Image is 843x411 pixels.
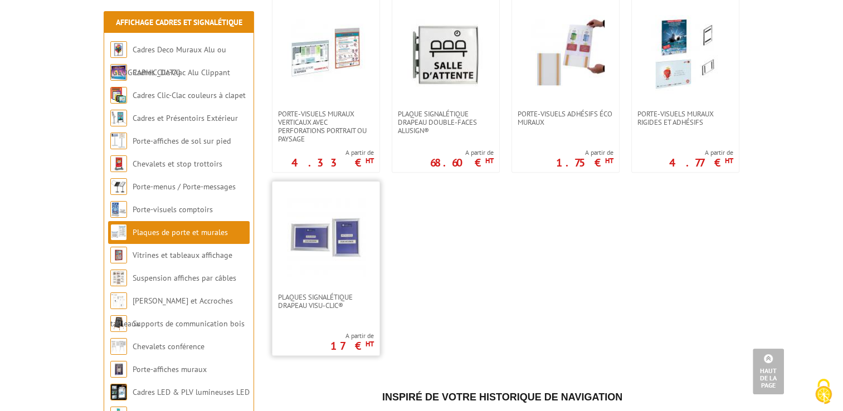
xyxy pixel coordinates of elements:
[110,201,127,218] img: Porte-visuels comptoirs
[287,15,365,93] img: Porte-visuels muraux verticaux avec perforations portrait ou paysage
[110,110,127,126] img: Cadres et Présentoirs Extérieur
[110,45,226,77] a: Cadres Deco Muraux Alu ou [GEOGRAPHIC_DATA]
[330,342,374,349] p: 17 €
[398,110,494,135] span: PLAQUE SIGNALÉTIQUE DRAPEAU DOUBLE-FACES ALUSIGN®
[556,159,613,166] p: 1.75 €
[110,87,127,104] img: Cadres Clic-Clac couleurs à clapet
[133,136,231,146] a: Porte-affiches de sol sur pied
[485,156,494,165] sup: HT
[133,227,228,237] a: Plaques de porte et murales
[133,204,213,214] a: Porte-visuels comptoirs
[392,110,499,135] a: PLAQUE SIGNALÉTIQUE DRAPEAU DOUBLE-FACES ALUSIGN®
[278,293,374,310] span: Plaques Signalétique drapeau Visu-Clic®
[725,156,733,165] sup: HT
[110,41,127,58] img: Cadres Deco Muraux Alu ou Bois
[430,159,494,166] p: 68.60 €
[110,292,127,309] img: Cimaises et Accroches tableaux
[133,159,222,169] a: Chevalets et stop trottoirs
[287,198,365,276] img: Plaques Signalétique drapeau Visu-Clic®
[116,17,242,27] a: Affichage Cadres et Signalétique
[291,148,374,157] span: A partir de
[133,90,246,100] a: Cadres Clic-Clac couleurs à clapet
[518,110,613,126] span: Porte-visuels adhésifs éco muraux
[512,110,619,126] a: Porte-visuels adhésifs éco muraux
[110,155,127,172] img: Chevalets et stop trottoirs
[110,133,127,149] img: Porte-affiches de sol sur pied
[527,15,605,93] img: Porte-visuels adhésifs éco muraux
[366,339,374,349] sup: HT
[753,349,784,394] a: Haut de la page
[632,110,739,126] a: Porte-visuels muraux rigides et adhésifs
[110,224,127,241] img: Plaques de porte et murales
[669,159,733,166] p: 4.77 €
[133,67,230,77] a: Cadres Clic-Clac Alu Clippant
[330,331,374,340] span: A partir de
[133,273,236,283] a: Suspension affiches par câbles
[133,319,245,329] a: Supports de communication bois
[133,387,250,397] a: Cadres LED & PLV lumineuses LED
[133,182,236,192] a: Porte-menus / Porte-messages
[646,15,724,93] img: Porte-visuels muraux rigides et adhésifs
[272,293,379,310] a: Plaques Signalétique drapeau Visu-Clic®
[110,247,127,263] img: Vitrines et tableaux affichage
[133,341,204,351] a: Chevalets conférence
[110,178,127,195] img: Porte-menus / Porte-messages
[637,110,733,126] span: Porte-visuels muraux rigides et adhésifs
[810,378,837,405] img: Cookies (fenêtre modale)
[556,148,613,157] span: A partir de
[669,148,733,157] span: A partir de
[110,384,127,400] img: Cadres LED & PLV lumineuses LED
[110,296,233,329] a: [PERSON_NAME] et Accroches tableaux
[110,361,127,378] img: Porte-affiches muraux
[605,156,613,165] sup: HT
[133,113,238,123] a: Cadres et Présentoirs Extérieur
[133,250,232,260] a: Vitrines et tableaux affichage
[804,373,843,411] button: Cookies (fenêtre modale)
[430,148,494,157] span: A partir de
[278,110,374,143] span: Porte-visuels muraux verticaux avec perforations portrait ou paysage
[407,15,485,93] img: PLAQUE SIGNALÉTIQUE DRAPEAU DOUBLE-FACES ALUSIGN®
[382,392,622,403] span: Inspiré de votre historique de navigation
[291,159,374,166] p: 4.33 €
[110,338,127,355] img: Chevalets conférence
[133,364,207,374] a: Porte-affiches muraux
[272,110,379,143] a: Porte-visuels muraux verticaux avec perforations portrait ou paysage
[110,270,127,286] img: Suspension affiches par câbles
[366,156,374,165] sup: HT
